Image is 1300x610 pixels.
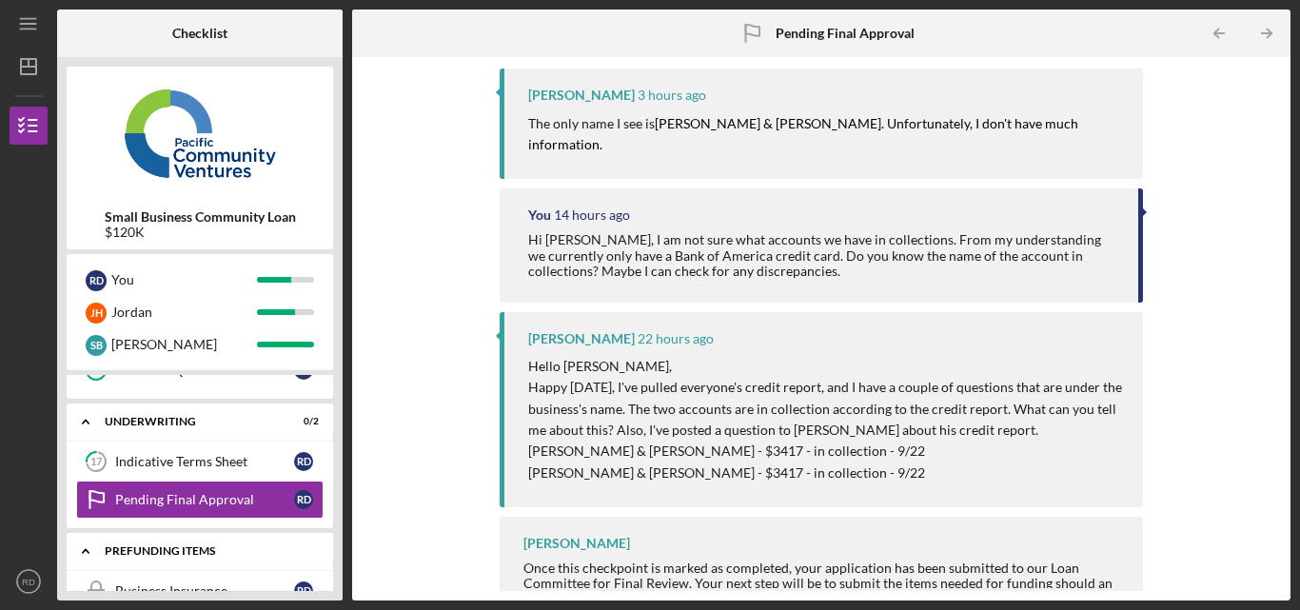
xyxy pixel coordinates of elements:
[172,26,227,41] b: Checklist
[76,572,324,610] a: Business InsuranceRD
[90,456,103,468] tspan: 17
[528,331,635,346] div: [PERSON_NAME]
[111,296,257,328] div: Jordan
[105,416,271,427] div: Underwriting
[86,303,107,324] div: J H
[76,443,324,481] a: 17Indicative Terms SheetRD
[10,562,48,600] button: RD
[105,209,296,225] b: Small Business Community Loan
[776,26,915,41] b: Pending Final Approval
[105,225,296,240] div: $120K
[528,232,1119,278] div: Hi [PERSON_NAME], I am not sure what accounts we have in collections. From my understanding we cu...
[105,545,309,557] div: Prefunding Items
[638,331,714,346] time: 2025-09-09 00:29
[86,335,107,356] div: S B
[294,452,313,471] div: R D
[528,377,1124,441] p: Happy [DATE], I've pulled everyone's credit report, and I have a couple of questions that are und...
[76,481,324,519] a: Pending Final ApprovalRD
[528,356,1124,377] p: Hello [PERSON_NAME],
[294,490,313,509] div: R D
[528,207,551,223] div: You
[111,264,257,296] div: You
[528,115,1081,152] mark: [PERSON_NAME] & [PERSON_NAME]. Unfortunately, I don't have much information.
[294,581,313,600] div: R D
[67,76,333,190] img: Product logo
[115,454,294,469] div: Indicative Terms Sheet
[554,207,630,223] time: 2025-09-09 08:31
[528,441,1124,462] p: [PERSON_NAME] & [PERSON_NAME] - $3417 - in collection - 9/22
[111,328,257,361] div: [PERSON_NAME]
[285,416,319,427] div: 0 / 2
[528,88,635,103] div: [PERSON_NAME]
[86,270,107,291] div: R D
[523,536,630,551] div: [PERSON_NAME]
[638,88,706,103] time: 2025-09-09 19:36
[76,351,324,389] a: Financial QualificationRD
[22,577,35,587] text: RD
[115,492,294,507] div: Pending Final Approval
[115,583,294,599] div: Business Insurance
[528,113,1124,156] p: The only name I see is
[528,462,1124,483] p: [PERSON_NAME] & [PERSON_NAME] - $3417 - in collection - 9/22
